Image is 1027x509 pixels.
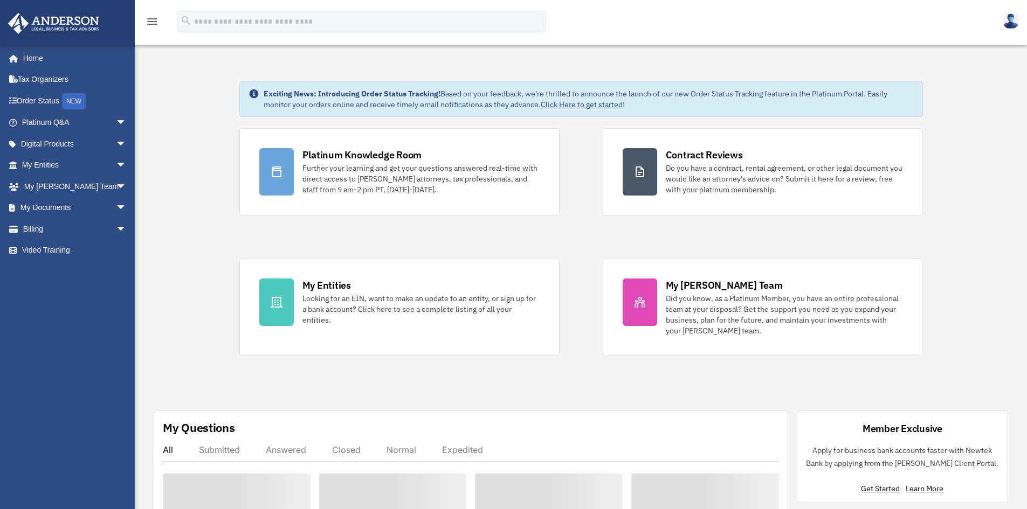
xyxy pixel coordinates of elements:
span: arrow_drop_down [116,112,137,134]
div: Answered [266,444,306,455]
div: Do you have a contract, rental agreement, or other legal document you would like an attorney's ad... [666,163,903,195]
div: Platinum Knowledge Room [302,148,422,162]
a: Home [8,47,137,69]
a: Click Here to get started! [541,100,625,109]
div: NEW [62,93,86,109]
a: Learn More [906,484,943,493]
a: Platinum Knowledge Room Further your learning and get your questions answered real-time with dire... [239,128,560,215]
span: arrow_drop_down [116,155,137,177]
img: User Pic [1003,13,1019,29]
div: All [163,444,173,455]
div: Contract Reviews [666,148,743,162]
span: arrow_drop_down [116,218,137,240]
img: Anderson Advisors Platinum Portal [5,13,102,34]
a: My Documentsarrow_drop_down [8,197,143,219]
i: menu [146,15,158,28]
div: My Questions [163,420,235,436]
a: Video Training [8,240,143,261]
span: arrow_drop_down [116,197,137,219]
div: My [PERSON_NAME] Team [666,278,783,292]
a: Contract Reviews Do you have a contract, rental agreement, or other legal document you would like... [603,128,923,215]
a: My [PERSON_NAME] Team Did you know, as a Platinum Member, you have an entire professional team at... [603,259,923,356]
div: My Entities [302,278,351,292]
div: Normal [387,444,416,455]
a: menu [146,19,158,28]
i: search [180,15,192,26]
a: Tax Organizers [8,69,143,90]
div: Member Exclusive [863,422,942,435]
a: My Entities Looking for an EIN, want to make an update to an entity, or sign up for a bank accoun... [239,259,560,356]
div: Based on your feedback, we're thrilled to announce the launch of our new Order Status Tracking fe... [264,88,914,110]
a: Platinum Q&Aarrow_drop_down [8,112,143,134]
div: Looking for an EIN, want to make an update to an entity, or sign up for a bank account? Click her... [302,293,540,325]
div: Did you know, as a Platinum Member, you have an entire professional team at your disposal? Get th... [666,293,903,336]
a: Order StatusNEW [8,90,143,112]
div: Further your learning and get your questions answered real-time with direct access to [PERSON_NAM... [302,163,540,195]
p: Apply for business bank accounts faster with Newtek Bank by applying from the [PERSON_NAME] Clien... [806,444,999,470]
div: Expedited [442,444,483,455]
a: Digital Productsarrow_drop_down [8,133,143,155]
span: arrow_drop_down [116,133,137,155]
div: Submitted [199,444,240,455]
a: Billingarrow_drop_down [8,218,143,240]
strong: Exciting News: Introducing Order Status Tracking! [264,89,440,99]
a: My Entitiesarrow_drop_down [8,155,143,176]
div: Closed [332,444,361,455]
a: Get Started [861,484,904,493]
span: arrow_drop_down [116,176,137,198]
a: My [PERSON_NAME] Teamarrow_drop_down [8,176,143,197]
